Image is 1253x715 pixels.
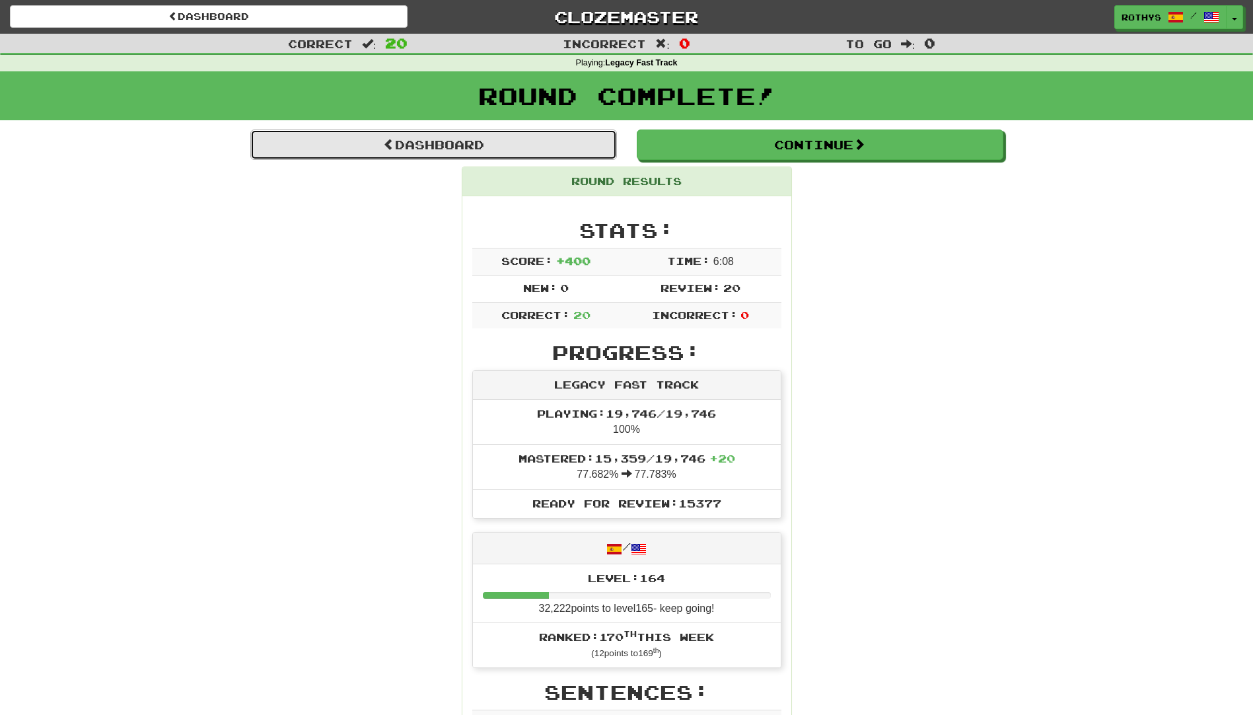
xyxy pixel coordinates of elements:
[1122,11,1161,23] span: rothys
[637,130,1003,160] button: Continue
[560,282,569,294] span: 0
[537,407,716,420] span: Playing: 19,746 / 19,746
[709,452,735,465] span: + 20
[573,309,591,321] span: 20
[472,342,781,363] h2: Progress:
[901,38,915,50] span: :
[473,400,781,445] li: 100%
[1114,5,1227,29] a: rothys /
[539,630,714,643] span: Ranked: 170 this week
[362,38,376,50] span: :
[5,83,1248,109] h1: Round Complete!
[679,35,690,51] span: 0
[655,38,670,50] span: :
[462,167,791,196] div: Round Results
[523,282,557,294] span: New:
[1190,11,1197,20] span: /
[250,130,617,160] a: Dashboard
[385,35,408,51] span: 20
[556,254,591,267] span: + 400
[661,282,721,294] span: Review:
[667,254,710,267] span: Time:
[473,371,781,400] div: Legacy Fast Track
[473,444,781,490] li: 77.682% 77.783%
[501,309,570,321] span: Correct:
[473,564,781,624] li: 32,222 points to level 165 - keep going!
[723,282,740,294] span: 20
[653,647,659,654] sup: th
[532,497,721,509] span: Ready for Review: 15377
[845,37,892,50] span: To go
[472,219,781,241] h2: Stats:
[605,58,677,67] strong: Legacy Fast Track
[924,35,935,51] span: 0
[519,452,735,465] span: Mastered: 15,359 / 19,746
[563,37,646,50] span: Incorrect
[472,681,781,703] h2: Sentences:
[10,5,408,28] a: Dashboard
[652,309,738,321] span: Incorrect:
[740,309,749,321] span: 0
[288,37,353,50] span: Correct
[713,256,734,267] span: 6 : 0 8
[473,533,781,564] div: /
[427,5,825,28] a: Clozemaster
[588,572,665,584] span: Level: 164
[591,648,662,658] small: ( 12 points to 169 )
[501,254,553,267] span: Score:
[624,629,637,638] sup: th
